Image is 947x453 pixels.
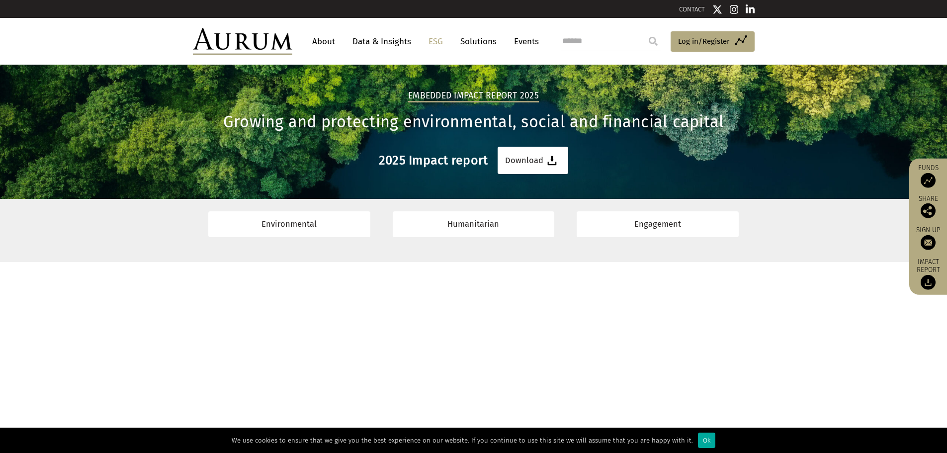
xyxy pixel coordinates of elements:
[746,4,755,14] img: Linkedin icon
[455,32,502,51] a: Solutions
[914,195,942,218] div: Share
[208,211,370,237] a: Environmental
[921,235,936,250] img: Sign up to our newsletter
[712,4,722,14] img: Twitter icon
[498,147,568,174] a: Download
[577,211,739,237] a: Engagement
[678,35,730,47] span: Log in/Register
[393,211,555,237] a: Humanitarian
[193,28,292,55] img: Aurum
[698,433,715,448] div: Ok
[408,91,539,102] h2: Embedded Impact report 2025
[643,31,663,51] input: Submit
[679,5,705,13] a: CONTACT
[379,153,488,168] h3: 2025 Impact report
[509,32,539,51] a: Events
[914,163,942,187] a: Funds
[307,32,340,51] a: About
[671,31,755,52] a: Log in/Register
[193,112,755,132] h1: Growing and protecting environmental, social and financial capital
[347,32,416,51] a: Data & Insights
[921,203,936,218] img: Share this post
[730,4,739,14] img: Instagram icon
[914,225,942,250] a: Sign up
[914,257,942,290] a: Impact report
[921,173,936,187] img: Access Funds
[424,32,448,51] a: ESG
